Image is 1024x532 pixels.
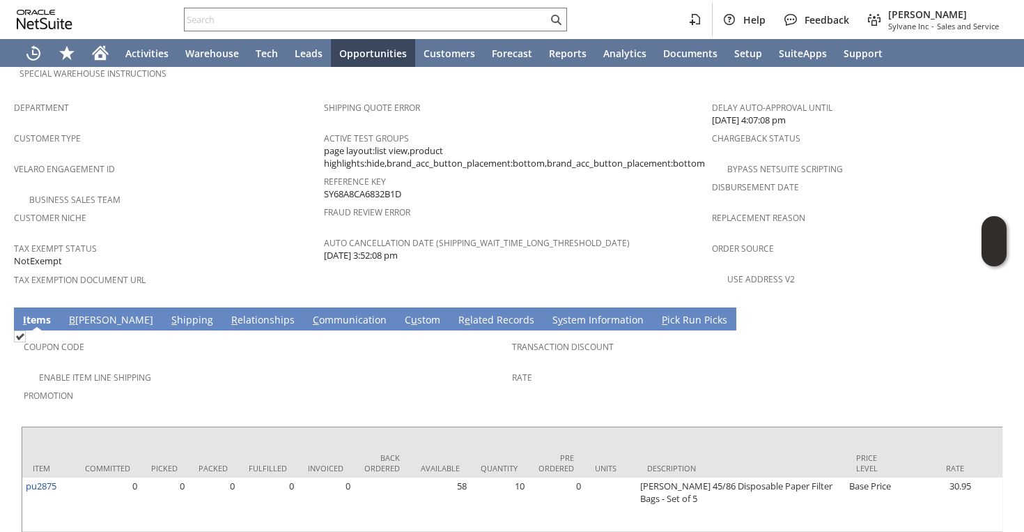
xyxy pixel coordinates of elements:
[14,243,97,254] a: Tax Exempt Status
[662,313,667,326] span: P
[231,313,238,326] span: R
[92,45,109,61] svg: Home
[595,463,626,473] div: Units
[14,330,26,342] img: Checked
[228,313,298,328] a: Relationships
[20,313,54,328] a: Items
[512,372,532,383] a: Rate
[512,341,614,353] a: Transaction Discount
[17,39,50,67] a: Recent Records
[295,47,323,60] span: Leads
[171,313,177,326] span: S
[770,39,835,67] a: SuiteApps
[985,310,1002,327] a: Unrolled view on
[727,163,843,175] a: Bypass NetSuite Scripting
[727,273,795,285] a: Use Address V2
[85,463,130,473] div: Committed
[14,212,86,224] a: Customer Niche
[23,313,26,326] span: I
[481,463,518,473] div: Quantity
[846,478,898,532] td: Base Price
[655,39,726,67] a: Documents
[324,188,401,201] span: SY68A8CA6832B1D
[177,39,247,67] a: Warehouse
[805,13,849,26] span: Feedback
[982,242,1007,267] span: Oracle Guided Learning Widget. To move around, please hold and drag
[26,480,56,492] a: pu2875
[637,478,846,532] td: [PERSON_NAME] 45/86 Disposable Paper Filter Bags - Set of 5
[415,39,483,67] a: Customers
[324,102,420,114] a: Shipping Quote Error
[779,47,827,60] span: SuiteApps
[364,453,400,473] div: Back Ordered
[188,478,238,532] td: 0
[33,463,64,473] div: Item
[541,39,595,67] a: Reports
[603,47,646,60] span: Analytics
[558,313,563,326] span: y
[50,39,84,67] div: Shortcuts
[17,10,72,29] svg: logo
[324,237,630,249] a: Auto Cancellation Date (shipping_wait_time_long_threshold_date)
[14,132,81,144] a: Customer Type
[734,47,762,60] span: Setup
[421,463,460,473] div: Available
[908,463,964,473] div: Rate
[712,212,805,224] a: Replacement reason
[324,249,398,262] span: [DATE] 3:52:08 pm
[339,47,407,60] span: Opportunities
[199,463,228,473] div: Packed
[835,39,891,67] a: Support
[931,21,934,31] span: -
[888,21,929,31] span: Sylvane Inc
[141,478,188,532] td: 0
[424,47,475,60] span: Customers
[168,313,217,328] a: Shipping
[712,102,832,114] a: Delay Auto-Approval Until
[401,313,444,328] a: Custom
[125,47,169,60] span: Activities
[595,39,655,67] a: Analytics
[658,313,731,328] a: Pick Run Picks
[712,114,786,127] span: [DATE] 4:07:08 pm
[483,39,541,67] a: Forecast
[331,39,415,67] a: Opportunities
[528,478,584,532] td: 0
[743,13,766,26] span: Help
[726,39,770,67] a: Setup
[185,47,239,60] span: Warehouse
[59,45,75,61] svg: Shortcuts
[470,478,528,532] td: 10
[324,206,410,218] a: Fraud Review Error
[712,243,774,254] a: Order Source
[84,39,117,67] a: Home
[249,463,287,473] div: Fulfilled
[549,313,647,328] a: System Information
[712,132,800,144] a: Chargeback Status
[256,47,278,60] span: Tech
[24,341,84,353] a: Coupon Code
[411,313,417,326] span: u
[856,453,887,473] div: Price Level
[69,313,75,326] span: B
[410,478,470,532] td: 58
[663,47,717,60] span: Documents
[844,47,883,60] span: Support
[25,45,42,61] svg: Recent Records
[14,163,115,175] a: Velaro Engagement ID
[898,478,975,532] td: 30.95
[548,11,564,28] svg: Search
[20,68,166,79] a: Special Warehouse Instructions
[297,478,354,532] td: 0
[14,102,69,114] a: Department
[982,216,1007,266] iframe: Click here to launch Oracle Guided Learning Help Panel
[247,39,286,67] a: Tech
[14,254,62,268] span: NotExempt
[324,176,386,188] a: Reference Key
[324,144,705,170] span: page layout:list view,product highlights:hide,brand_acc_button_placement:bottom,brand_acc_button_...
[465,313,470,326] span: e
[29,194,121,206] a: Business Sales Team
[286,39,331,67] a: Leads
[549,47,587,60] span: Reports
[712,181,799,193] a: Disbursement Date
